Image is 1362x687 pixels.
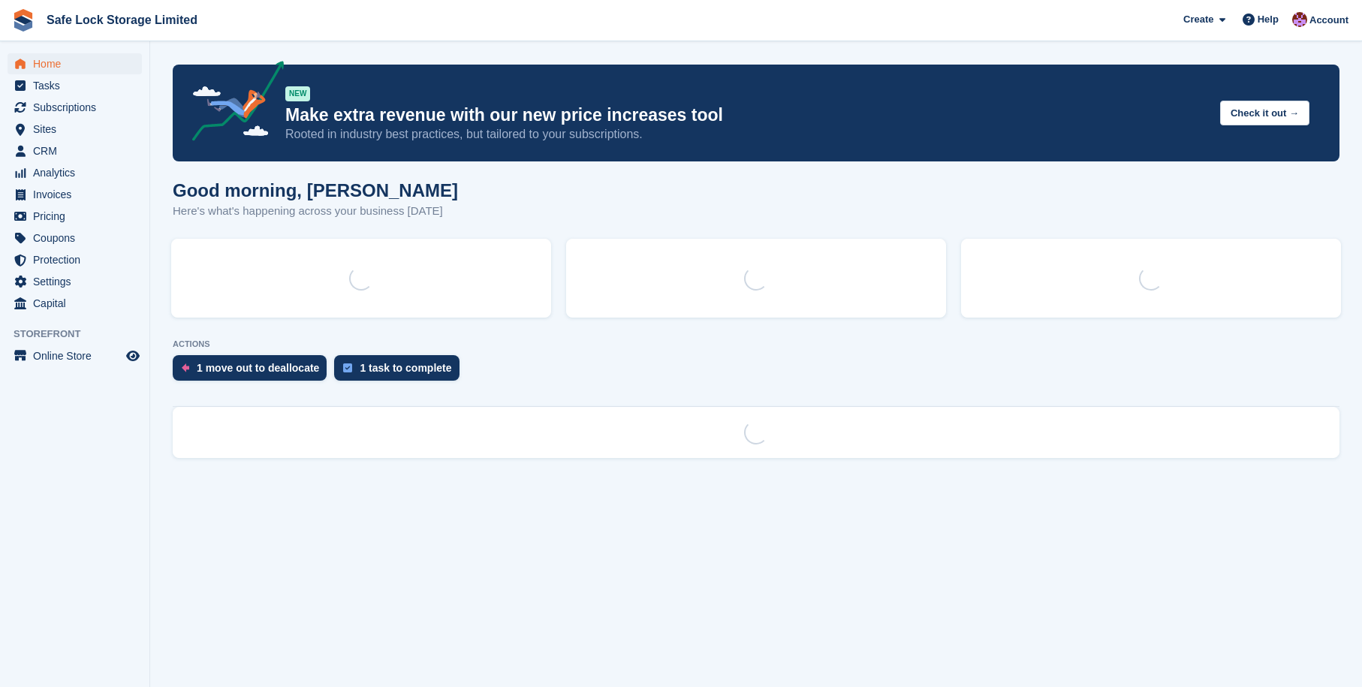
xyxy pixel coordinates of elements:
[14,327,149,342] span: Storefront
[8,184,142,205] a: menu
[8,75,142,96] a: menu
[8,162,142,183] a: menu
[33,227,123,249] span: Coupons
[1258,12,1279,27] span: Help
[41,8,203,32] a: Safe Lock Storage Limited
[8,97,142,118] a: menu
[33,206,123,227] span: Pricing
[33,345,123,366] span: Online Store
[1292,12,1307,27] img: Toni Ebong
[360,362,451,374] div: 1 task to complete
[8,293,142,314] a: menu
[33,97,123,118] span: Subscriptions
[343,363,352,372] img: task-75834270c22a3079a89374b754ae025e5fb1db73e45f91037f5363f120a921f8.svg
[1183,12,1213,27] span: Create
[182,363,189,372] img: move_outs_to_deallocate_icon-f764333ba52eb49d3ac5e1228854f67142a1ed5810a6f6cc68b1a99e826820c5.svg
[1309,13,1348,28] span: Account
[124,347,142,365] a: Preview store
[8,119,142,140] a: menu
[33,119,123,140] span: Sites
[8,227,142,249] a: menu
[1220,101,1309,125] button: Check it out →
[173,339,1339,349] p: ACTIONS
[33,249,123,270] span: Protection
[197,362,319,374] div: 1 move out to deallocate
[173,180,458,200] h1: Good morning, [PERSON_NAME]
[33,184,123,205] span: Invoices
[285,86,310,101] div: NEW
[173,203,458,220] p: Here's what's happening across your business [DATE]
[8,249,142,270] a: menu
[8,271,142,292] a: menu
[334,355,466,388] a: 1 task to complete
[8,140,142,161] a: menu
[33,140,123,161] span: CRM
[33,75,123,96] span: Tasks
[179,61,285,146] img: price-adjustments-announcement-icon-8257ccfd72463d97f412b2fc003d46551f7dbcb40ab6d574587a9cd5c0d94...
[12,9,35,32] img: stora-icon-8386f47178a22dfd0bd8f6a31ec36ba5ce8667c1dd55bd0f319d3a0aa187defe.svg
[285,104,1208,126] p: Make extra revenue with our new price increases tool
[33,53,123,74] span: Home
[33,293,123,314] span: Capital
[33,271,123,292] span: Settings
[173,355,334,388] a: 1 move out to deallocate
[33,162,123,183] span: Analytics
[285,126,1208,143] p: Rooted in industry best practices, but tailored to your subscriptions.
[8,53,142,74] a: menu
[8,345,142,366] a: menu
[8,206,142,227] a: menu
